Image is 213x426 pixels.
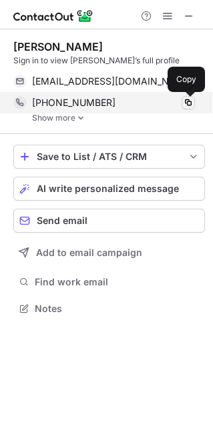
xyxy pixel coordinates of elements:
[37,151,182,162] div: Save to List / ATS / CRM
[35,276,200,288] span: Find work email
[13,241,205,265] button: Add to email campaign
[36,247,142,258] span: Add to email campaign
[32,75,185,87] span: [EMAIL_ADDRESS][DOMAIN_NAME]
[13,145,205,169] button: save-profile-one-click
[13,55,205,67] div: Sign in to view [PERSON_NAME]’s full profile
[37,183,179,194] span: AI write personalized message
[37,215,87,226] span: Send email
[13,299,205,318] button: Notes
[13,177,205,201] button: AI write personalized message
[32,113,205,123] a: Show more
[13,8,93,24] img: ContactOut v5.3.10
[77,113,85,123] img: -
[32,97,116,109] span: [PHONE_NUMBER]
[13,273,205,291] button: Find work email
[13,40,103,53] div: [PERSON_NAME]
[35,303,200,315] span: Notes
[13,209,205,233] button: Send email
